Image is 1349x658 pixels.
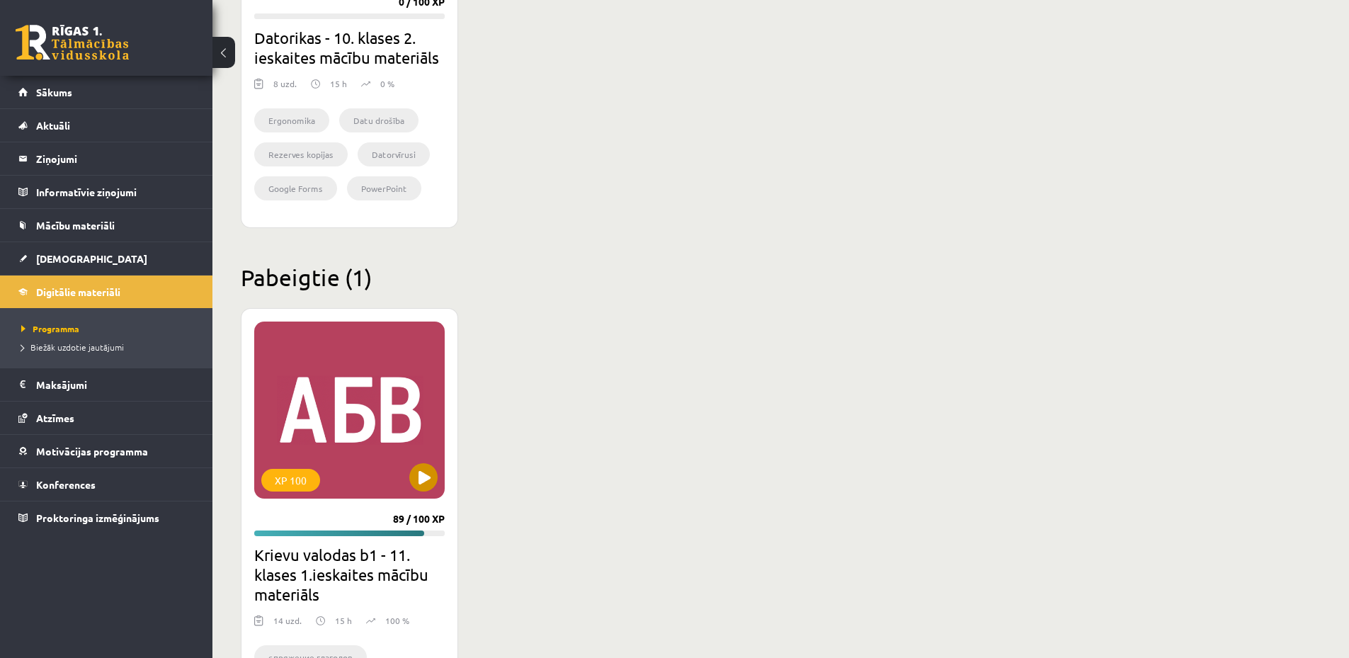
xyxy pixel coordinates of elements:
legend: Informatīvie ziņojumi [36,176,195,208]
div: XP 100 [261,469,320,492]
span: Digitālie materiāli [36,285,120,298]
a: Ziņojumi [18,142,195,175]
a: Digitālie materiāli [18,276,195,308]
p: 15 h [335,614,352,627]
a: Aktuāli [18,109,195,142]
h2: Datorikas - 10. klases 2. ieskaites mācību materiāls [254,28,445,67]
a: Maksājumi [18,368,195,401]
li: Ergonomika [254,108,329,132]
span: Proktoringa izmēģinājums [36,511,159,524]
div: 8 uzd. [273,77,297,98]
a: Motivācijas programma [18,435,195,467]
div: 14 uzd. [273,614,302,635]
li: Datorvīrusi [358,142,430,166]
p: 100 % [385,614,409,627]
span: Programma [21,323,79,334]
li: Rezerves kopijas [254,142,348,166]
a: Konferences [18,468,195,501]
a: Rīgas 1. Tālmācības vidusskola [16,25,129,60]
p: 0 % [380,77,394,90]
a: Biežāk uzdotie jautājumi [21,341,198,353]
a: Informatīvie ziņojumi [18,176,195,208]
span: Atzīmes [36,412,74,424]
span: Motivācijas programma [36,445,148,458]
span: Biežāk uzdotie jautājumi [21,341,124,353]
span: Mācību materiāli [36,219,115,232]
h2: Pabeigtie (1) [241,263,1147,291]
a: Sākums [18,76,195,108]
span: Sākums [36,86,72,98]
li: PowerPoint [347,176,421,200]
a: Programma [21,322,198,335]
a: Proktoringa izmēģinājums [18,501,195,534]
li: Google Forms [254,176,337,200]
li: Datu drošība [339,108,419,132]
a: Mācību materiāli [18,209,195,242]
legend: Ziņojumi [36,142,195,175]
p: 15 h [330,77,347,90]
span: [DEMOGRAPHIC_DATA] [36,252,147,265]
h2: Krievu valodas b1 - 11. klases 1.ieskaites mācību materiāls [254,545,445,604]
span: Aktuāli [36,119,70,132]
a: Atzīmes [18,402,195,434]
span: Konferences [36,478,96,491]
legend: Maksājumi [36,368,195,401]
a: [DEMOGRAPHIC_DATA] [18,242,195,275]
